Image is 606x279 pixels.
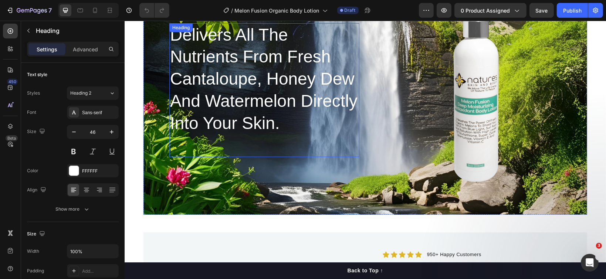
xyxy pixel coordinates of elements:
[27,203,119,216] button: Show more
[581,254,599,272] iframe: Intercom live chat
[67,86,119,100] button: Heading 2
[563,7,582,14] div: Publish
[345,7,356,14] span: Draft
[27,109,36,116] div: Font
[27,268,44,274] div: Padding
[231,7,233,14] span: /
[27,71,47,78] div: Text style
[223,246,258,254] div: Back to Top ↑
[557,3,588,18] button: Publish
[48,6,52,15] p: 7
[3,3,55,18] button: 7
[27,185,48,195] div: Align
[82,44,125,48] div: Keywords by Traffic
[12,19,18,25] img: website_grey.svg
[6,135,18,141] div: Beta
[235,7,319,14] span: Melon Fusion Organic Body Lotion
[27,229,47,239] div: Size
[37,45,57,53] p: Settings
[82,168,117,174] div: FFFFFF
[7,79,18,85] div: 450
[27,90,40,96] div: Styles
[73,45,98,53] p: Advanced
[56,205,90,213] div: Show more
[454,3,527,18] button: 0 product assigned
[27,248,39,255] div: Width
[27,127,47,137] div: Size
[28,44,66,48] div: Domain Overview
[27,167,38,174] div: Color
[67,245,118,258] input: Auto
[36,26,116,35] p: Heading
[139,3,169,18] div: Undo/Redo
[74,43,79,49] img: tab_keywords_by_traffic_grey.svg
[302,230,357,238] p: 950+ Happy Customers
[82,109,117,116] div: Sans-serif
[82,268,117,275] div: Add...
[21,12,36,18] div: v 4.0.25
[70,90,91,96] span: Heading 2
[596,243,602,249] span: 3
[12,12,18,18] img: logo_orange.svg
[536,7,548,14] span: Save
[461,7,510,14] span: 0 product assigned
[529,3,554,18] button: Save
[125,21,606,279] iframe: Design area
[20,43,26,49] img: tab_domain_overview_orange.svg
[19,19,81,25] div: Domain: [DOMAIN_NAME]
